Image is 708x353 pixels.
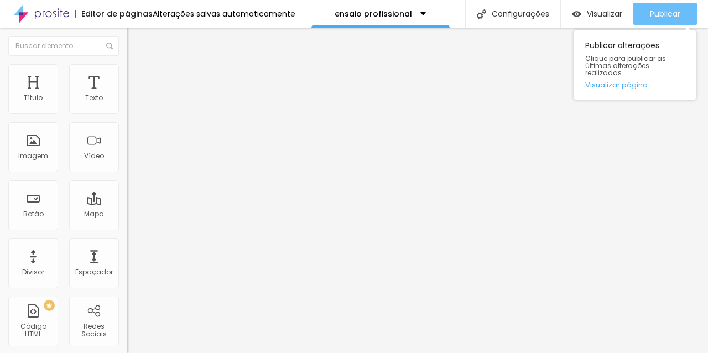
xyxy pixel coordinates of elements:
[24,93,43,102] font: Título
[8,36,119,56] input: Buscar elemento
[84,209,104,219] font: Mapa
[153,8,295,19] font: Alterações salvas automaticamente
[335,8,412,19] font: ensaio profissional
[22,267,44,277] font: Divisor
[106,43,113,49] img: Ícone
[650,8,680,19] font: Publicar
[81,8,153,19] font: Editor de páginas
[18,151,48,160] font: Imagem
[585,54,666,77] font: Clique para publicar as últimas alterações realizadas
[561,3,633,25] button: Visualizar
[85,93,103,102] font: Texto
[492,8,549,19] font: Configurações
[587,8,622,19] font: Visualizar
[633,3,697,25] button: Publicar
[477,9,486,19] img: Ícone
[81,321,107,339] font: Redes Sociais
[585,80,648,90] font: Visualizar página
[572,9,581,19] img: view-1.svg
[585,40,659,51] font: Publicar alterações
[75,267,113,277] font: Espaçador
[585,81,685,89] a: Visualizar página
[23,209,44,219] font: Botão
[20,321,46,339] font: Código HTML
[84,151,104,160] font: Vídeo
